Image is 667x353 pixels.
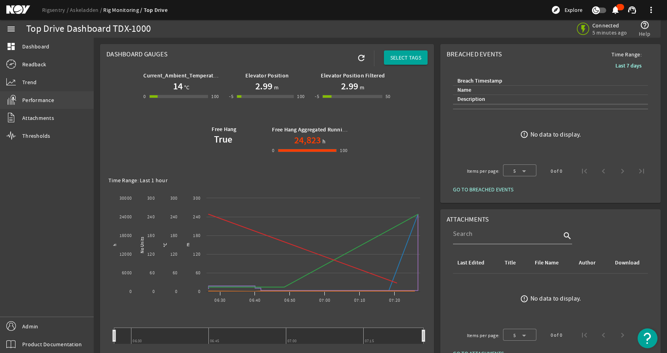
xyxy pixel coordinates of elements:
a: Askeladden [70,6,103,14]
div: Description [456,95,642,104]
text: 0 [175,289,177,295]
mat-icon: explore [551,5,561,15]
b: Free Hang Aggregated Running Hours [272,126,364,133]
div: 100 [340,147,347,154]
div: File Name [535,258,559,267]
button: Explore [548,4,586,16]
text: 07:10 [354,297,365,303]
mat-icon: support_agent [627,5,637,15]
text: 07:20 [389,297,400,303]
div: Breach Timestamp [457,77,502,85]
text: 30000 [120,195,132,201]
text: °C [162,243,168,247]
span: Help [639,30,650,38]
div: 0 of 0 [551,331,562,339]
div: Breach Timestamp [456,77,642,85]
h1: 2.99 [341,80,358,93]
a: Rigsentry [42,6,70,14]
text: 12000 [120,251,132,257]
b: Last 7 days [615,62,642,69]
button: SELECT TAGS [384,50,428,65]
div: Name [456,86,642,95]
b: Elevator Position Filtered [321,72,385,79]
div: Top Drive Dashboard TDX-1000 [26,25,151,33]
text: 24000 [120,214,132,220]
mat-icon: help_outline [640,20,650,30]
svg: Chart title [106,186,424,309]
text: 300 [193,195,200,201]
text: 120 [147,251,155,257]
div: File Name [534,258,568,267]
text: 06:50 [284,297,295,303]
mat-icon: dashboard [6,42,16,51]
text: 6000 [122,270,132,276]
button: GO TO BREACHED EVENTS [447,182,520,197]
span: Connected [592,22,627,29]
div: Title [505,258,516,267]
button: Last 7 days [609,58,648,73]
text: 0 [152,289,155,295]
span: Time Range: [605,50,648,58]
text: h [112,243,118,246]
div: Items per page: [467,332,500,339]
text: 300 [147,195,155,201]
h1: 24,823 [294,134,321,147]
div: 0 [272,147,274,154]
div: Last Edited [456,258,494,267]
span: Explore [565,6,582,14]
span: Attachments [22,114,54,122]
text: m [185,243,191,247]
text: 180 [170,233,178,239]
span: SELECT TAGS [390,54,421,62]
span: h [321,137,326,145]
div: No data to display. [530,131,581,139]
div: Title [503,258,524,267]
text: 240 [193,214,200,220]
b: Elevator Position [245,72,289,79]
span: Performance [22,96,54,104]
mat-icon: error_outline [520,130,528,139]
text: 07:00 [319,297,330,303]
button: Open Resource Center [638,328,657,348]
div: 50 [386,93,391,100]
div: Author [579,258,596,267]
text: 120 [170,251,178,257]
text: 18000 [120,233,132,239]
a: Rig Monitoring [103,6,143,14]
div: Last Edited [457,258,484,267]
div: -5 [229,93,233,100]
div: Items per page: [467,167,500,175]
b: Free Hang [212,125,236,133]
span: Admin [22,322,38,330]
span: m [358,83,364,91]
text: 180 [193,233,200,239]
span: m [272,83,279,91]
span: Breached Events [447,50,502,58]
div: Description [457,95,485,104]
text: 240 [147,214,155,220]
div: -5 [315,93,319,100]
mat-icon: error_outline [520,295,528,303]
div: 0 [143,93,146,100]
span: Attachments [447,215,489,224]
span: Dashboard [22,42,49,50]
text: 06:30 [214,297,226,303]
mat-icon: menu [6,24,16,34]
text: 60 [173,270,178,276]
text: 300 [170,195,178,201]
span: °C [183,83,190,91]
text: 0 [129,289,132,295]
text: 60 [150,270,155,276]
span: 5 minutes ago [592,29,627,36]
text: 180 [147,233,155,239]
div: 100 [211,93,219,100]
div: No data to display. [530,295,581,303]
button: more_vert [642,0,661,19]
text: 240 [170,214,178,220]
span: Readback [22,60,46,68]
span: Thresholds [22,132,50,140]
i: search [563,231,572,241]
div: Name [457,86,471,95]
h1: 2.99 [255,80,272,93]
div: Author [578,258,605,267]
